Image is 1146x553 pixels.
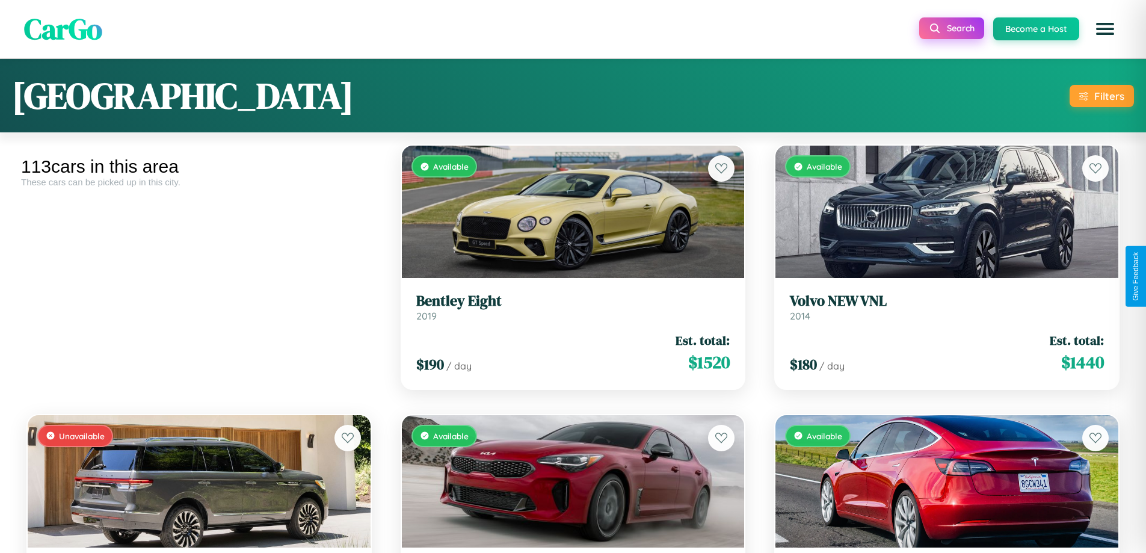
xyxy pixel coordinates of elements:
button: Filters [1070,85,1134,107]
span: $ 1520 [688,350,730,374]
span: $ 190 [416,354,444,374]
span: 2019 [416,310,437,322]
span: Available [807,161,842,171]
h3: Bentley Eight [416,292,730,310]
a: Volvo NEW VNL2014 [790,292,1104,322]
span: Est. total: [676,332,730,349]
span: / day [446,360,472,372]
button: Become a Host [993,17,1079,40]
a: Bentley Eight2019 [416,292,730,322]
h3: Volvo NEW VNL [790,292,1104,310]
h1: [GEOGRAPHIC_DATA] [12,71,354,120]
span: $ 1440 [1061,350,1104,374]
span: 2014 [790,310,810,322]
div: Filters [1094,90,1124,102]
span: Est. total: [1050,332,1104,349]
span: / day [819,360,845,372]
span: Unavailable [59,431,105,441]
button: Open menu [1088,12,1122,46]
span: Available [433,161,469,171]
div: Give Feedback [1132,252,1140,301]
div: These cars can be picked up in this city. [21,177,377,187]
span: Available [807,431,842,441]
span: Search [947,23,975,34]
button: Search [919,17,984,39]
span: CarGo [24,9,102,49]
span: $ 180 [790,354,817,374]
span: Available [433,431,469,441]
div: 113 cars in this area [21,156,377,177]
